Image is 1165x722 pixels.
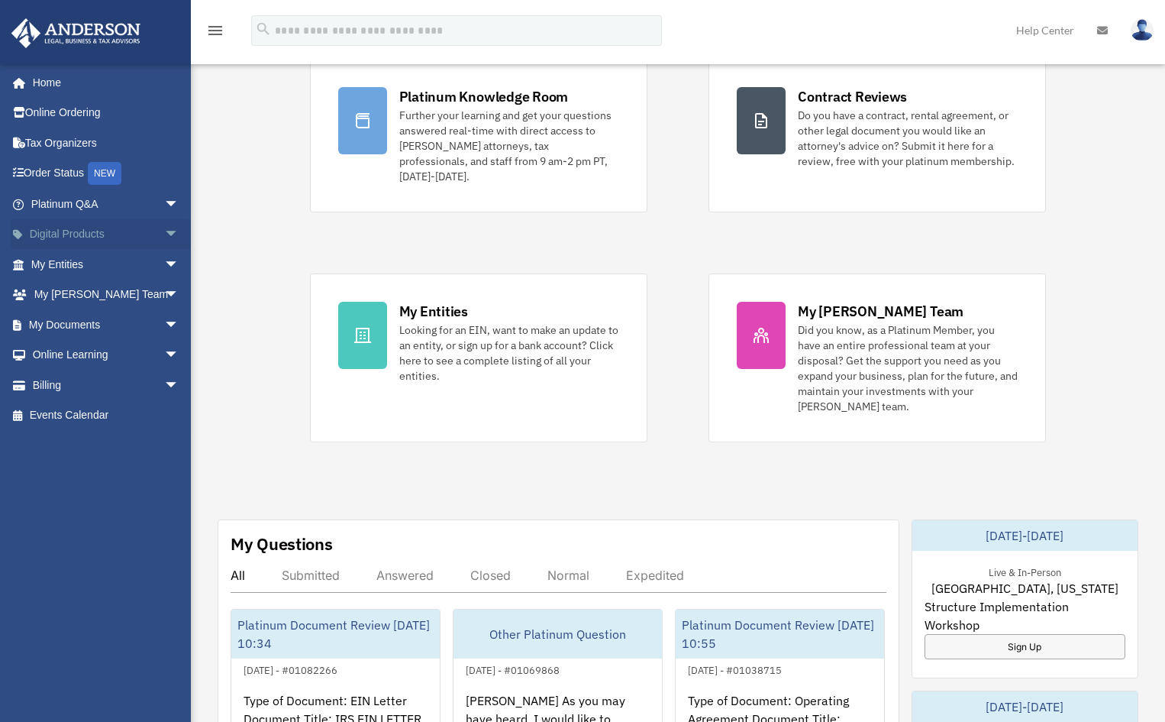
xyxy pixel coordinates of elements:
[164,309,195,341] span: arrow_drop_down
[11,400,202,431] a: Events Calendar
[11,98,202,128] a: Online Ordering
[88,162,121,185] div: NEW
[470,568,511,583] div: Closed
[164,249,195,280] span: arrow_drop_down
[708,59,1046,212] a: Contract Reviews Do you have a contract, rental agreement, or other legal document you would like...
[676,661,794,677] div: [DATE] - #01038715
[310,274,647,442] a: My Entities Looking for an EIN, want to make an update to an entity, or sign up for a bank accoun...
[11,189,202,219] a: Platinum Q&Aarrow_drop_down
[11,370,202,400] a: Billingarrow_drop_down
[164,219,195,251] span: arrow_drop_down
[376,568,434,583] div: Answered
[255,21,272,37] i: search
[11,340,202,371] a: Online Learningarrow_drop_down
[399,302,468,321] div: My Entities
[164,340,195,371] span: arrow_drop_down
[164,189,195,220] span: arrow_drop_down
[11,249,202,280] a: My Entitiesarrow_drop_down
[399,108,619,184] div: Further your learning and get your questions answered real-time with direct access to [PERSON_NAM...
[798,108,1018,169] div: Do you have a contract, rental agreement, or other legal document you would like an attorney's ad...
[206,27,224,40] a: menu
[11,128,202,158] a: Tax Organizers
[547,568,589,583] div: Normal
[11,280,202,310] a: My [PERSON_NAME] Teamarrow_drop_down
[976,563,1073,579] div: Live & In-Person
[11,158,202,189] a: Order StatusNEW
[453,661,572,677] div: [DATE] - #01069868
[912,520,1138,551] div: [DATE]-[DATE]
[206,21,224,40] i: menu
[231,610,440,659] div: Platinum Document Review [DATE] 10:34
[164,370,195,401] span: arrow_drop_down
[399,87,569,106] div: Platinum Knowledge Room
[798,302,963,321] div: My [PERSON_NAME] Team
[231,568,245,583] div: All
[626,568,684,583] div: Expedited
[912,691,1138,722] div: [DATE]-[DATE]
[11,309,202,340] a: My Documentsarrow_drop_down
[925,634,1126,659] a: Sign Up
[399,322,619,384] div: Looking for an EIN, want to make an update to an entity, or sign up for a bank account? Click her...
[798,87,907,106] div: Contract Reviews
[310,59,647,212] a: Platinum Knowledge Room Further your learning and get your questions answered real-time with dire...
[231,533,333,555] div: My Questions
[676,610,884,659] div: Platinum Document Review [DATE] 10:55
[11,219,202,250] a: Digital Productsarrow_drop_down
[7,18,145,48] img: Anderson Advisors Platinum Portal
[164,280,195,311] span: arrow_drop_down
[453,610,662,659] div: Other Platinum Question
[282,568,340,583] div: Submitted
[1131,19,1154,41] img: User Pic
[231,661,350,677] div: [DATE] - #01082266
[708,274,1046,442] a: My [PERSON_NAME] Team Did you know, as a Platinum Member, you have an entire professional team at...
[925,597,1126,634] span: Structure Implementation Workshop
[931,579,1118,597] span: [GEOGRAPHIC_DATA], [US_STATE]
[11,67,195,98] a: Home
[798,322,1018,414] div: Did you know, as a Platinum Member, you have an entire professional team at your disposal? Get th...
